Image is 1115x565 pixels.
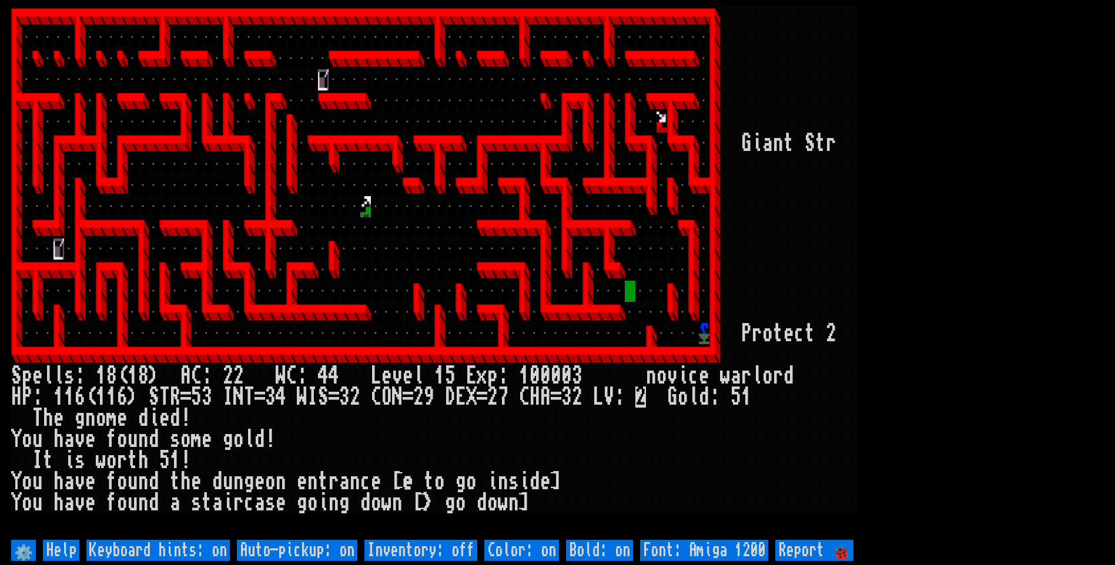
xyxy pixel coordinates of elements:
[106,408,117,429] div: m
[106,471,117,492] div: f
[498,365,508,386] div: :
[85,471,96,492] div: e
[191,429,202,450] div: m
[640,540,768,561] input: Font: Amiga 1200
[530,471,540,492] div: d
[117,492,128,513] div: o
[635,386,646,408] mark: 2
[64,492,75,513] div: a
[519,471,530,492] div: i
[339,492,350,513] div: g
[498,386,508,408] div: 7
[96,450,106,471] div: w
[762,323,773,344] div: o
[64,471,75,492] div: a
[508,492,519,513] div: n
[117,471,128,492] div: o
[403,365,413,386] div: e
[233,429,244,450] div: o
[371,365,381,386] div: L
[466,365,477,386] div: E
[53,365,64,386] div: l
[350,386,360,408] div: 2
[773,365,783,386] div: r
[85,492,96,513] div: e
[498,492,508,513] div: w
[233,471,244,492] div: n
[138,408,149,429] div: d
[773,133,783,154] div: n
[286,365,297,386] div: C
[318,471,329,492] div: t
[775,540,853,561] input: Report 🐞
[244,429,255,450] div: l
[350,471,360,492] div: n
[106,429,117,450] div: f
[456,492,466,513] div: o
[202,386,212,408] div: 3
[487,386,498,408] div: 2
[64,386,75,408] div: 1
[106,386,117,408] div: 1
[117,386,128,408] div: 6
[223,386,233,408] div: I
[456,386,466,408] div: E
[159,386,170,408] div: T
[699,386,709,408] div: d
[445,365,456,386] div: 5
[276,492,286,513] div: e
[11,386,22,408] div: H
[667,386,678,408] div: G
[170,408,180,429] div: d
[128,450,138,471] div: t
[96,386,106,408] div: 1
[403,386,413,408] div: =
[53,386,64,408] div: 1
[75,365,85,386] div: :
[255,386,265,408] div: =
[381,365,392,386] div: e
[149,429,159,450] div: d
[53,408,64,429] div: e
[138,365,149,386] div: 8
[318,365,329,386] div: 4
[22,365,32,386] div: p
[11,429,22,450] div: Y
[265,429,276,450] div: !
[128,386,138,408] div: )
[223,429,233,450] div: g
[731,386,741,408] div: 5
[180,429,191,450] div: o
[741,323,752,344] div: P
[339,471,350,492] div: a
[329,471,339,492] div: r
[445,492,456,513] div: g
[53,492,64,513] div: h
[237,540,357,561] input: Auto-pickup: on
[128,471,138,492] div: u
[11,471,22,492] div: Y
[477,492,487,513] div: d
[297,386,307,408] div: W
[434,365,445,386] div: 1
[752,365,762,386] div: l
[519,492,530,513] div: ]
[32,471,43,492] div: u
[678,365,688,386] div: i
[138,471,149,492] div: n
[667,365,678,386] div: v
[138,492,149,513] div: n
[223,492,233,513] div: i
[466,471,477,492] div: o
[424,492,434,513] div: >
[233,386,244,408] div: N
[180,408,191,429] div: !
[381,386,392,408] div: O
[191,386,202,408] div: 5
[657,365,667,386] div: o
[371,386,381,408] div: C
[32,365,43,386] div: e
[731,365,741,386] div: a
[138,450,149,471] div: h
[106,365,117,386] div: 8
